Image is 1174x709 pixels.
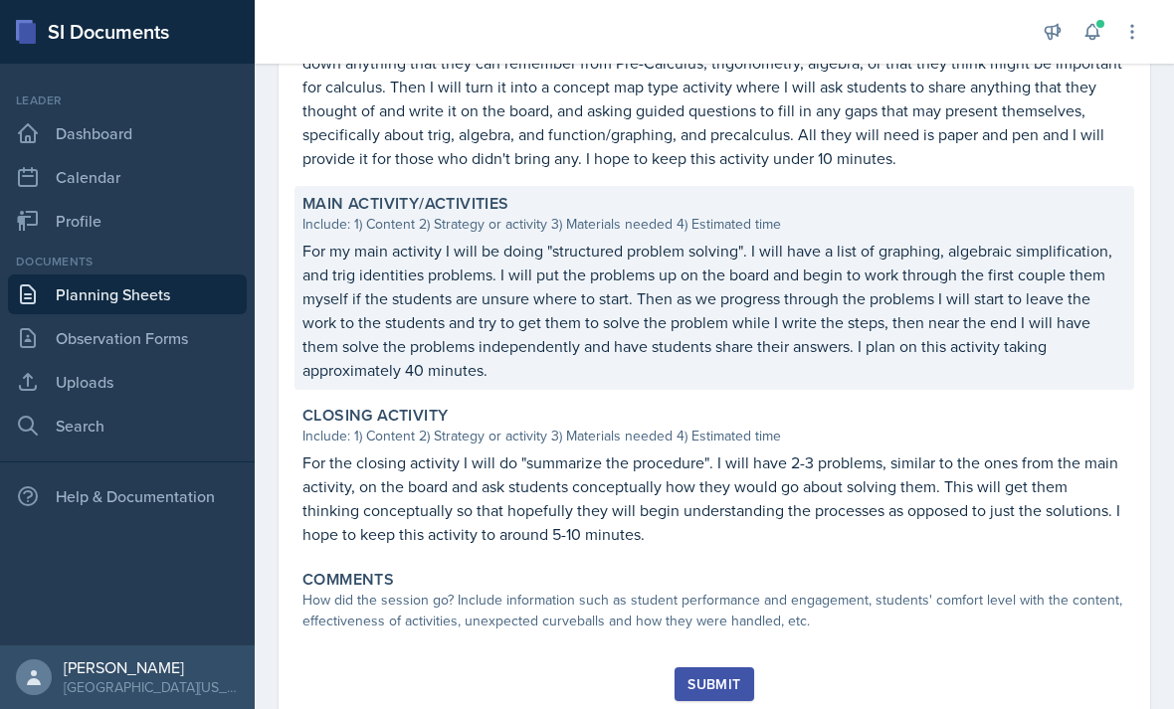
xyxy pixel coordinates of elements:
label: Closing Activity [302,406,448,426]
div: Documents [8,253,247,270]
a: Uploads [8,362,247,402]
p: For my opening activity I will do the "one minute paper" activity. I will give them one minute an... [302,27,1126,170]
label: Comments [302,570,394,590]
div: [GEOGRAPHIC_DATA][US_STATE] in [GEOGRAPHIC_DATA] [64,677,239,697]
div: Include: 1) Content 2) Strategy or activity 3) Materials needed 4) Estimated time [302,426,1126,446]
div: Help & Documentation [8,476,247,516]
a: Search [8,406,247,445]
div: Submit [687,676,740,692]
div: Leader [8,91,247,109]
p: For my main activity I will be doing "structured problem solving". I will have a list of graphing... [302,239,1126,382]
p: For the closing activity I will do "summarize the procedure". I will have 2-3 problems, similar t... [302,450,1126,546]
a: Dashboard [8,113,247,153]
a: Observation Forms [8,318,247,358]
label: Main Activity/Activities [302,194,509,214]
a: Planning Sheets [8,274,247,314]
a: Calendar [8,157,247,197]
div: Include: 1) Content 2) Strategy or activity 3) Materials needed 4) Estimated time [302,214,1126,235]
a: Profile [8,201,247,241]
div: [PERSON_NAME] [64,657,239,677]
button: Submit [675,667,753,701]
div: How did the session go? Include information such as student performance and engagement, students'... [302,590,1126,631]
